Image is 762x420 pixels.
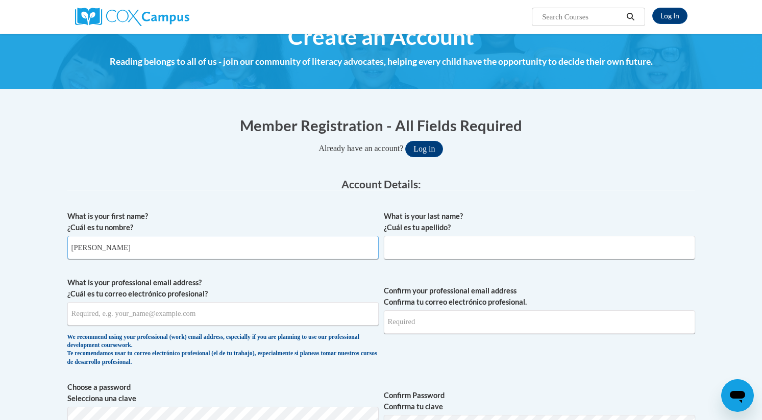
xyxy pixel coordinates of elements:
[67,115,695,136] h1: Member Registration - All Fields Required
[67,55,695,68] h4: Reading belongs to all of us - join our community of literacy advocates, helping every child have...
[384,285,695,308] label: Confirm your professional email address Confirma tu correo electrónico profesional.
[384,236,695,259] input: Metadata input
[541,11,623,23] input: Search Courses
[67,236,379,259] input: Metadata input
[341,178,421,190] span: Account Details:
[67,211,379,233] label: What is your first name? ¿Cuál es tu nombre?
[652,8,687,24] a: Log In
[67,277,379,300] label: What is your professional email address? ¿Cuál es tu correo electrónico profesional?
[623,11,638,23] button: Search
[67,382,379,404] label: Choose a password Selecciona una clave
[288,23,474,50] span: Create an Account
[721,379,754,412] iframe: Button to launch messaging window
[67,333,379,367] div: We recommend using your professional (work) email address, especially if you are planning to use ...
[405,141,443,157] button: Log in
[384,211,695,233] label: What is your last name? ¿Cuál es tu apellido?
[384,310,695,334] input: Required
[384,390,695,412] label: Confirm Password Confirma tu clave
[319,144,404,153] span: Already have an account?
[67,302,379,326] input: Metadata input
[75,8,189,26] img: Cox Campus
